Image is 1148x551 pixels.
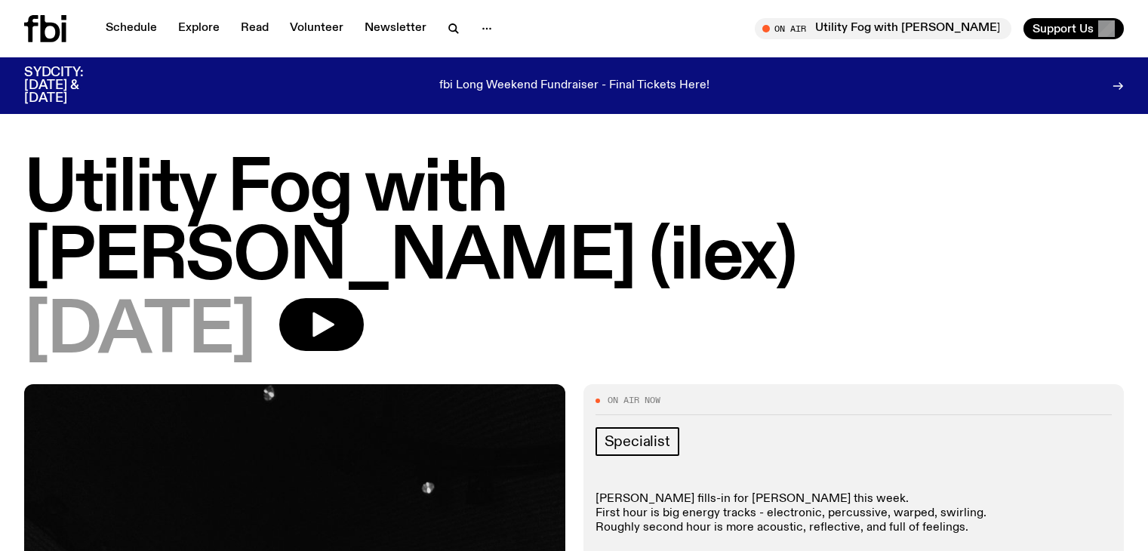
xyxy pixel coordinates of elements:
p: [PERSON_NAME] fills-in for [PERSON_NAME] this week. First hour is big energy tracks - electronic,... [596,492,1113,536]
h1: Utility Fog with [PERSON_NAME] (ilex) [24,156,1124,292]
span: Specialist [605,433,670,450]
a: Read [232,18,278,39]
a: Explore [169,18,229,39]
span: [DATE] [24,298,255,366]
p: fbi Long Weekend Fundraiser - Final Tickets Here! [439,79,709,93]
a: Schedule [97,18,166,39]
button: On AirUtility Fog with [PERSON_NAME] (ilex) [755,18,1011,39]
span: On Air Now [608,396,660,405]
h3: SYDCITY: [DATE] & [DATE] [24,66,121,105]
a: Specialist [596,427,679,456]
span: Support Us [1033,22,1094,35]
a: Newsletter [355,18,436,39]
button: Support Us [1023,18,1124,39]
a: Volunteer [281,18,352,39]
